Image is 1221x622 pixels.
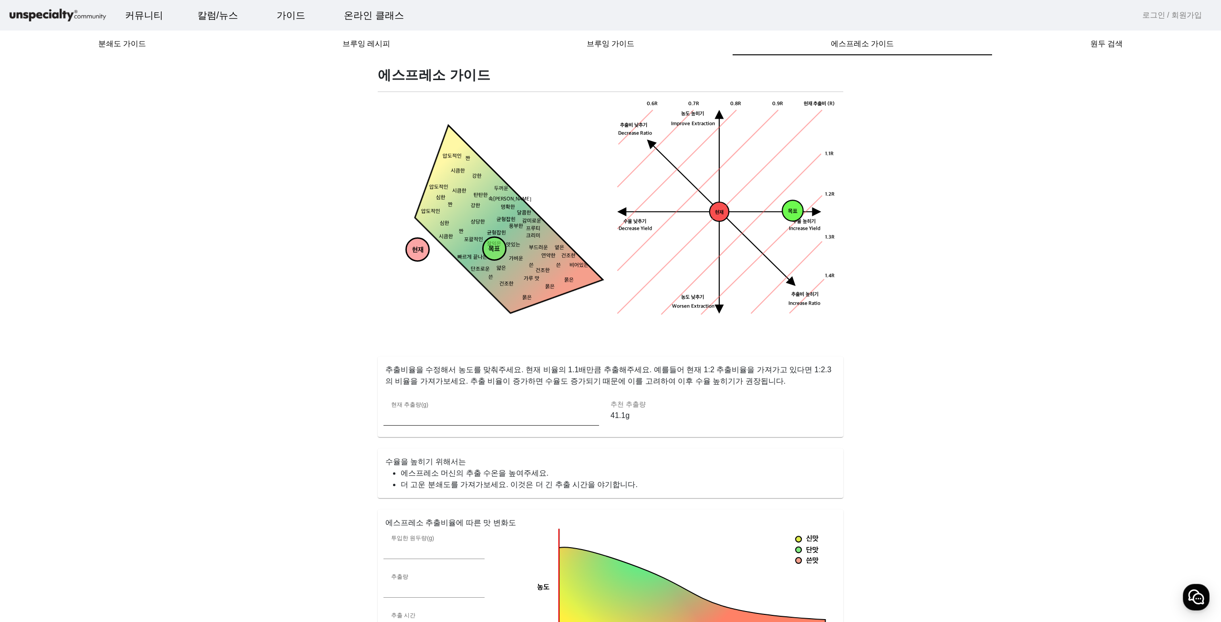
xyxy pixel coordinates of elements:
tspan: 속[PERSON_NAME] [488,196,531,203]
a: 대화 [63,302,123,326]
tspan: 0.7R [688,101,699,107]
tspan: 0.9R [772,101,783,107]
a: 가이드 [269,2,313,28]
tspan: 1.1R [825,151,834,157]
tspan: 1.4R [825,273,835,279]
tspan: 건조한 [561,253,576,259]
tspan: 시큼한 [452,188,466,194]
tspan: 0.8R [730,101,741,107]
tspan: 0.6R [647,101,658,107]
span: 브루잉 레시피 [342,40,390,48]
a: 커뮤니티 [117,2,171,28]
mat-label: 추출 시간 [391,612,415,618]
tspan: 압도적인 [443,153,462,159]
tspan: 현재 [412,246,424,255]
tspan: 감미로운 [522,218,541,224]
a: 로그인 / 회원가입 [1142,10,1202,21]
span: 설정 [147,316,159,324]
tspan: 쓴 [488,275,493,281]
span: 브루잉 가이드 [587,40,634,48]
tspan: 단조로운 [471,266,490,273]
tspan: 연약한 [541,253,556,259]
tspan: 농도 낮추기 [681,295,704,301]
mat-label: 추천 추출량 [610,400,646,408]
a: 칼럼/뉴스 [190,2,246,28]
img: logo [8,7,108,24]
tspan: 심한 [440,221,449,227]
tspan: 압도적인 [421,208,440,214]
tspan: 비어있는 [569,262,589,268]
tspan: 단맛 [806,546,818,555]
tspan: Increase Ratio [788,300,821,306]
mat-label: 투입한 원두량(g) [391,535,434,541]
tspan: 시큼한 [439,234,453,240]
tspan: Decrease Ratio [618,130,652,136]
tspan: 묽은 [564,277,574,283]
tspan: 농도목표점 [712,203,724,206]
tspan: 짠 [459,229,464,235]
tspan: 짠 [448,202,453,208]
tspan: 부드러운 [529,245,548,251]
tspan: 신맛 [806,535,818,544]
tspan: 포괄적인 [464,237,483,243]
tspan: 얇은 [497,265,506,271]
tspan: 1.3R [825,234,835,240]
mat-card-title: 에스프레소 추출비율에 따른 맛 변화도 [385,517,516,529]
h1: 에스프레소 가이드 [378,67,843,84]
tspan: 풍부한 [509,223,523,229]
tspan: 압도적인 [429,184,448,190]
tspan: 현재 추출비 (R) [804,101,835,107]
tspan: 시큼한 [451,168,465,174]
tspan: 크리미 [526,233,540,239]
tspan: 강한 [471,203,480,209]
mat-card-title: 수율을 높히기 위해서는 [385,456,466,468]
tspan: 프루티 [526,226,540,232]
tspan: Increase Yield [789,225,821,232]
tspan: 1.2R [825,192,835,198]
a: 홈 [3,302,63,326]
a: 설정 [123,302,183,326]
p: 41.1g [610,410,826,421]
tspan: 빠르게 끝나는 [457,254,487,260]
tspan: Decrease Yield [619,225,652,232]
tspan: 수율 높히기 [793,218,816,224]
tspan: 추출비 낮추기 [620,122,647,128]
tspan: 농도 [538,583,550,592]
tspan: 달콤한 [517,210,531,216]
li: 에스프레소 머신의 추출 수온을 높여주세요. [401,468,836,479]
span: 대화 [87,317,99,325]
tspan: 목표 [788,208,797,214]
tspan: 가루 맛 [524,276,539,282]
tspan: 농도 높히기 [681,111,704,117]
tspan: 옅은 [555,245,564,251]
tspan: 두꺼운 [494,185,508,192]
tspan: 건조한 [499,281,514,287]
span: 에스프레소 가이드 [831,40,894,48]
tspan: 묽은 [545,284,555,290]
tspan: 건조한 [536,268,550,274]
span: 홈 [30,316,36,324]
tspan: 수율 낮추기 [623,218,646,224]
tspan: 균형잡힌 [497,216,516,223]
tspan: Worsen Extraction [672,304,714,310]
tspan: 균형잡힌 [487,230,506,236]
li: 더 고운 분쇄도를 가져가보세요. 이것은 더 긴 추출 시간을 야기합니다. [401,479,836,490]
tspan: 쓴 [556,262,561,268]
tspan: 쓴 [529,262,534,268]
tspan: Improve Extraction [671,121,715,127]
tspan: 묽은 [522,295,532,301]
mat-label: 현재 추출량(g) [391,402,428,408]
tspan: 탄탄한 [474,192,488,198]
span: 분쇄도 가이드 [98,40,146,48]
tspan: 목표 [488,245,500,254]
tspan: 가벼운 [509,255,523,262]
a: 온라인 클래스 [336,2,412,28]
tspan: 추출비 높히기 [791,291,818,297]
tspan: 상당한 [471,219,485,225]
tspan: 명확한 [501,204,515,211]
tspan: 쓴맛 [806,556,818,565]
tspan: 맛있는 [506,242,520,248]
tspan: 짠 [466,156,470,162]
mat-label: 추출량 [391,573,408,580]
p: 추출비율을 수정해서 농도를 맞춰주세요. 현재 비율의 1.1배만큼 추출해주세요. 예를들어 현재 1:2 추출비율을 가져가고 있다면 1:2.3 의 비율을 가져가보세요. 추출 비율이... [378,357,843,387]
